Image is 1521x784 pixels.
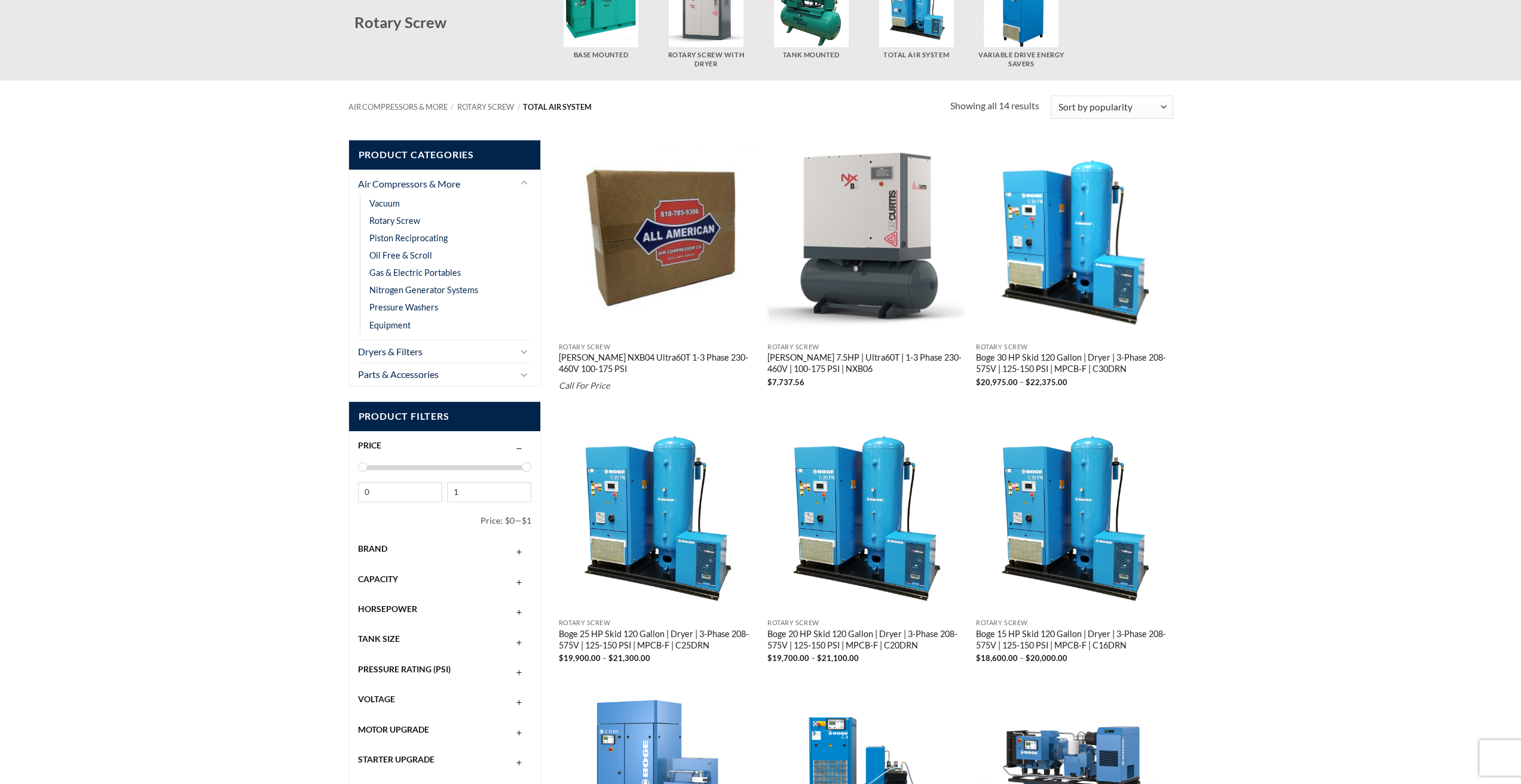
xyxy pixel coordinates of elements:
p: Rotary Screw [559,343,756,351]
a: Boge 15 HP Skid 120 Gallon | Dryer | 3-Phase 208-575V | 125-150 PSI | MPCB-F | C16DRN [976,629,1173,653]
span: $ [817,653,822,663]
em: Call For Price [559,380,610,391]
span: – [1020,377,1024,387]
img: Boge 30 HP Skid 120 Gallon | Dryer | 3-Phase 208-575V | 125-150 PSI | MPCB-F | C30DRN [976,140,1173,337]
a: Air Compressors & More [358,173,515,195]
a: Boge 30 HP Skid 120 Gallon | Dryer | 3-Phase 208-575V | 125-150 PSI | MPCB-F | C30DRN [976,352,1173,376]
span: Product Categories [349,140,541,170]
nav: Breadcrumb [348,103,951,112]
h5: Total Air System [870,51,963,60]
a: Boge 25 HP Skid 120 Gallon | Dryer | 3-Phase 208-575V | 125-150 PSI | MPCB-F | C25DRN [559,629,756,653]
bdi: 21,100.00 [817,653,859,663]
button: Toggle [517,176,531,190]
a: Boge 20 HP Skid 120 Gallon | Dryer | 3-Phase 208-575V | 125-150 PSI | MPCB-F | C20DRN [767,629,965,653]
span: Brand [358,543,387,554]
span: – [811,653,815,663]
span: Horsepower [358,604,417,614]
span: Capacity [358,574,398,584]
a: Gas & Electric Portables [369,264,461,281]
a: Piston Reciprocating [369,229,448,247]
img: Boge 15 HP Skid 120 Gallon | Dryer | 3-Phase 208-575V | 125-150 PSI | MPCB-F | C16DRN [976,416,1173,613]
a: Equipment [369,316,411,334]
span: $ [559,653,564,663]
span: Tank Size [358,634,400,644]
img: Curtis NXB06 Ultra60T 1-3 Phase 230-460V 100-175 PSI [767,140,965,337]
bdi: 22,375.00 [1026,377,1067,387]
p: Showing all 14 results [950,98,1039,113]
input: Min price [358,482,442,502]
a: Rotary Screw [369,212,420,229]
p: Rotary Screw [976,343,1173,351]
a: Parts & Accessories [358,363,515,386]
span: $ [767,653,772,663]
a: Vacuum [369,195,400,212]
h5: Rotary Screw With Dryer [659,51,752,68]
bdi: 21,300.00 [608,653,650,663]
a: Oil Free & Scroll [369,247,432,264]
span: – [602,653,607,663]
bdi: 19,700.00 [767,653,809,663]
span: / [451,102,454,112]
img: Boge 25 HP Skid 120 Gallon | Dryer | 3-Phase 208-575V | 125-150 PSI | MPCB-F | C25DRN [559,416,756,613]
span: — [515,515,522,525]
h5: Base Mounted [554,51,647,60]
span: Voltage [358,694,395,704]
bdi: 19,900.00 [559,653,601,663]
span: $ [1026,653,1030,663]
bdi: 18,600.00 [976,653,1018,663]
select: Shop order [1051,96,1173,119]
p: Rotary Screw [767,343,965,351]
a: Nitrogen Generator Systems [369,281,478,299]
span: $0 [505,515,515,525]
bdi: 20,000.00 [1026,653,1067,663]
bdi: 7,737.56 [767,377,804,387]
button: Toggle [517,344,531,358]
p: Rotary Screw [976,619,1173,627]
h5: Variable Drive Energy Savers [975,51,1068,68]
p: Rotary Screw [559,619,756,627]
span: – [1020,653,1024,663]
a: Rotary Screw [457,102,514,112]
img: Boge 20 HP Skid 120 Gallon | Dryer | 3-Phase 208-575V | 125-150 PSI | MPCB-F | C20DRN [767,416,965,613]
a: [PERSON_NAME] 7.5HP | Ultra60T | 1-3 Phase 230-460V | 100-175 PSI | NXB06 [767,352,965,376]
span: $ [976,377,981,387]
p: Rotary Screw [767,619,965,627]
a: Dryers & Filters [358,340,515,363]
span: Price [358,440,381,450]
span: Motor Upgrade [358,724,429,734]
span: $ [767,377,772,387]
button: Toggle [517,367,531,382]
a: [PERSON_NAME] NXB04 Ultra60T 1-3 Phase 230-460V 100-175 PSI [559,352,756,376]
span: Price: [481,511,505,531]
bdi: 20,975.00 [976,377,1018,387]
span: Starter Upgrade [358,754,434,764]
span: Pressure Rating (PSI) [358,664,451,674]
input: Max price [447,482,531,502]
span: $ [1026,377,1030,387]
h5: Tank Mounted [764,51,858,60]
a: Air Compressors & More [348,102,448,112]
span: Product Filters [349,402,541,431]
span: $ [976,653,981,663]
a: Pressure Washers [369,299,438,316]
span: $ [608,653,613,663]
span: / [518,102,521,112]
img: Placeholder [559,140,756,337]
span: $1 [522,515,531,525]
h2: Rotary Screw [354,13,555,32]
